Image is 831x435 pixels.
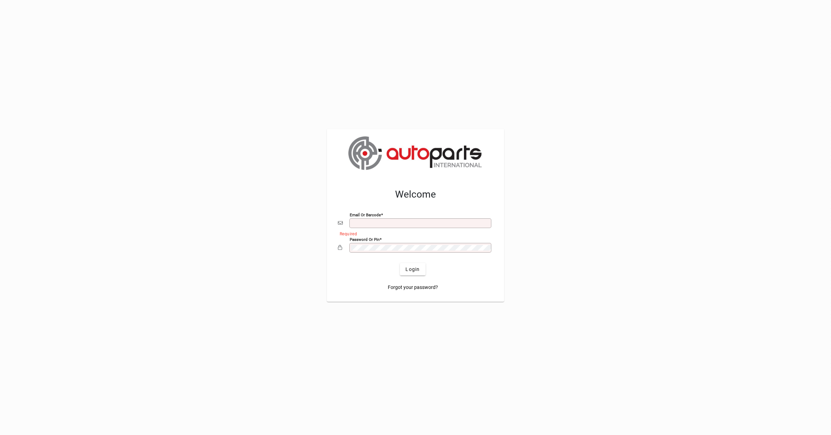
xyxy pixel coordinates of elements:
[340,230,488,237] mat-error: Required
[385,281,441,293] a: Forgot your password?
[405,266,420,273] span: Login
[350,212,381,217] mat-label: Email or Barcode
[350,237,379,242] mat-label: Password or Pin
[388,284,438,291] span: Forgot your password?
[338,189,493,200] h2: Welcome
[400,263,425,275] button: Login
